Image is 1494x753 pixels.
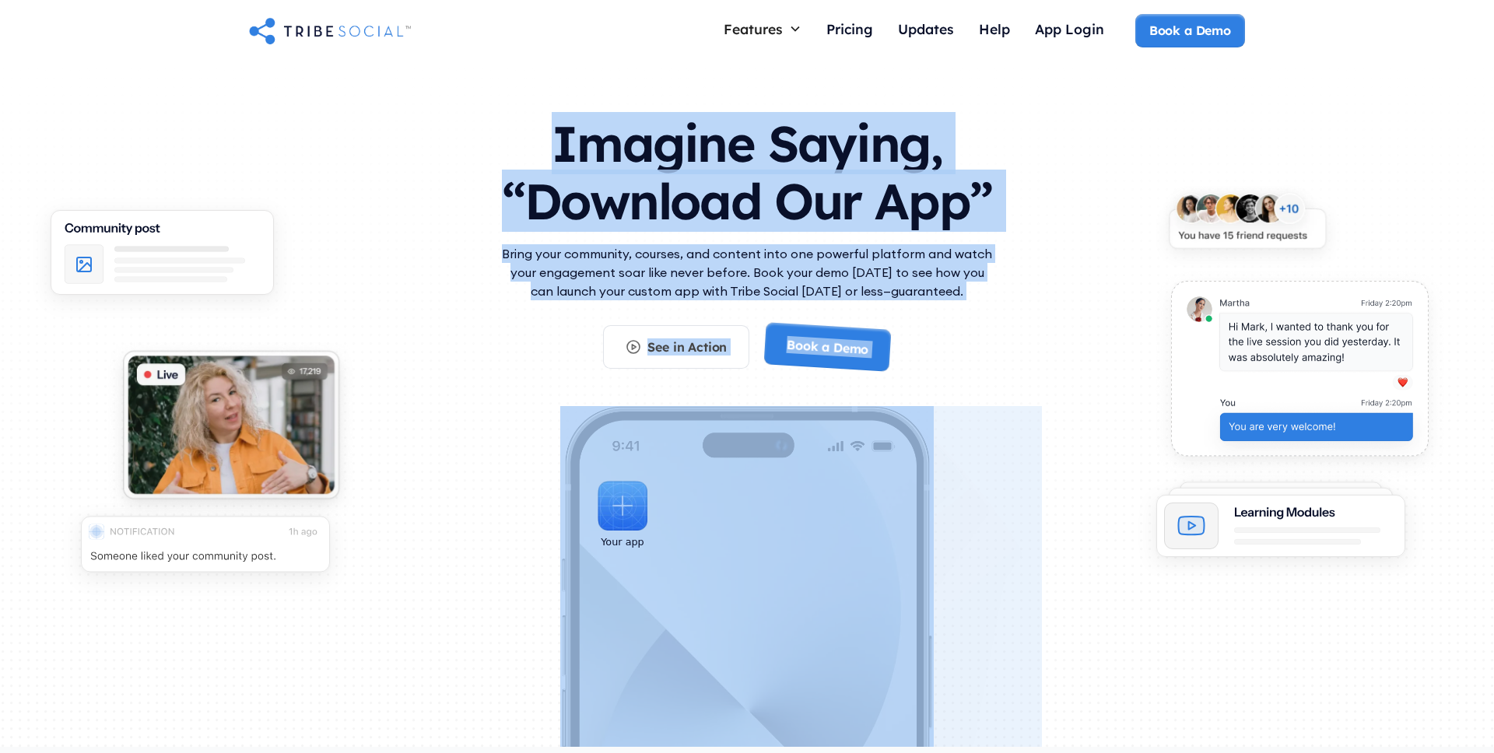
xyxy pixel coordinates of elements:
[1035,20,1104,37] div: App Login
[966,14,1022,47] a: Help
[711,14,814,44] div: Features
[498,100,996,237] h1: Imagine Saying, “Download Our App”
[1150,180,1345,272] img: An illustration of New friends requests
[1135,470,1426,583] img: An illustration of Learning Modules
[886,14,966,47] a: Updates
[814,14,886,47] a: Pricing
[249,15,411,46] a: home
[30,195,295,321] img: An illustration of Community Feed
[764,322,892,372] a: Book a Demo
[498,244,996,300] p: Bring your community, courses, and content into one powerful platform and watch your engagement s...
[603,325,749,369] a: See in Action
[60,501,351,598] img: An illustration of push notification
[979,20,1010,37] div: Help
[104,337,358,523] img: An illustration of Live video
[1135,14,1245,47] a: Book a Demo
[647,338,727,355] div: See in Action
[601,534,644,551] div: Your app
[1022,14,1117,47] a: App Login
[1150,266,1449,482] img: An illustration of chat
[826,20,873,37] div: Pricing
[724,20,783,37] div: Features
[898,20,954,37] div: Updates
